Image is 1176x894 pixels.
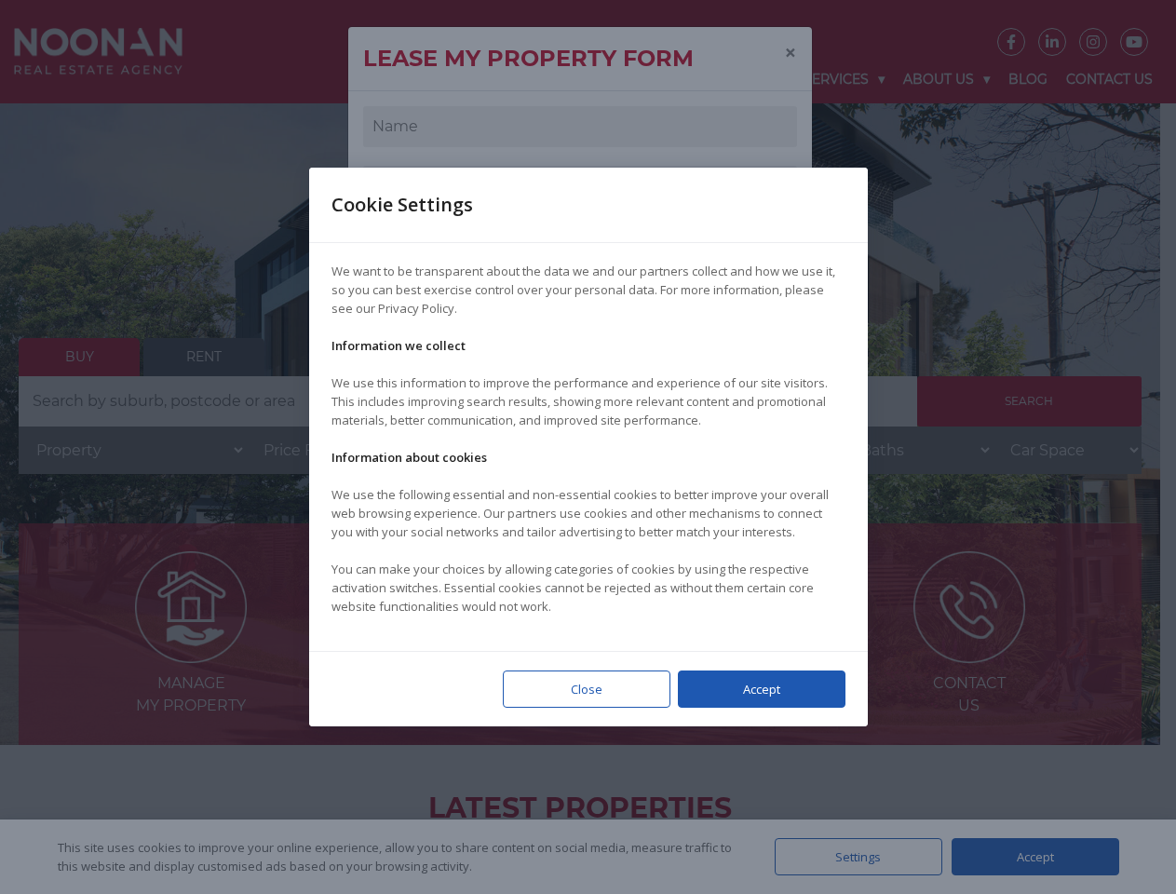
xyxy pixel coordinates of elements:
div: Close [503,670,670,708]
p: We use the following essential and non-essential cookies to better improve your overall web brows... [331,485,845,541]
p: You can make your choices by allowing categories of cookies by using the respective activation sw... [331,560,845,616]
strong: Information about cookies [331,449,487,466]
div: Cookie Settings [331,168,495,242]
p: We want to be transparent about the data we and our partners collect and how we use it, so you ca... [331,262,845,318]
p: We use this information to improve the performance and experience of our site visitors. This incl... [331,373,845,429]
div: Accept [678,670,845,708]
strong: Information we collect [331,337,466,354]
